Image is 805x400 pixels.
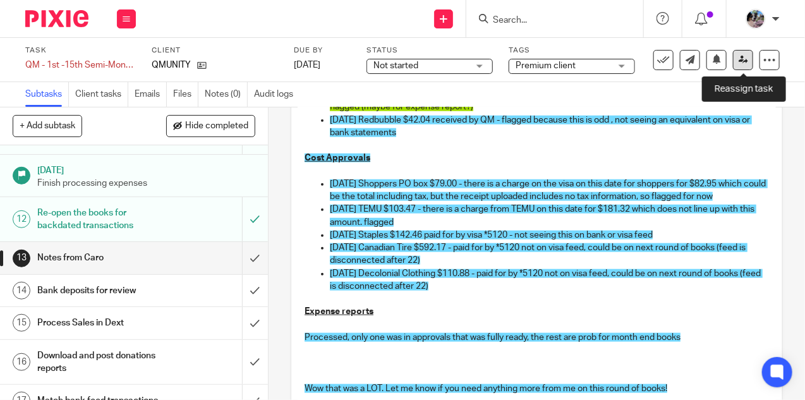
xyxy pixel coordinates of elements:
span: Cost Approvals [305,154,370,162]
span: Hide completed [185,121,248,131]
label: Task [25,45,136,56]
a: Audit logs [254,82,300,107]
div: 15 [13,314,30,332]
a: Client tasks [75,82,128,107]
span: Wow that was a LOT. Let me know if you need anything more from me on this round of books! [305,384,667,393]
h1: Process Sales in Dext [37,313,166,332]
h1: Re-open the books for backdated transactions [37,203,166,236]
img: Screen%20Shot%202020-06-25%20at%209.49.30%20AM.png [746,9,766,29]
span: [DATE] [294,61,320,70]
a: Subtasks [25,82,69,107]
button: + Add subtask [13,115,82,136]
img: Pixie [25,10,88,27]
span: [DATE] Canadian Tire $592.17 - paid for by *5120 not on visa feed, could be on next round of book... [330,243,747,265]
input: Search [492,15,605,27]
a: Files [173,82,198,107]
button: Hide completed [166,115,255,136]
label: Due by [294,45,351,56]
h1: [DATE] [37,161,255,177]
span: Not started [373,61,418,70]
a: Notes (0) [205,82,248,107]
span: Premium client [516,61,576,70]
a: Emails [135,82,167,107]
div: 14 [13,282,30,300]
span: [DATE] Shoppers PO box $79.00 - there is a charge on the visa on this date for shoppers for $82.9... [330,179,768,201]
h1: Bank deposits for review [37,281,166,300]
label: Status [366,45,493,56]
u: Expense reports [305,307,373,316]
div: 16 [13,353,30,371]
div: 12 [13,210,30,228]
span: [DATE] Decolonial Clothing $110.88 - paid for by *5120 not on visa feed, could be on next round o... [330,269,763,291]
h1: Notes from Caro [37,248,166,267]
span: [DATE] TEMU $103.47 - there is a charge from TEMU on this date for $181.32 which does not line up... [330,205,756,226]
span: Processed, only one was in approvals that was fully ready, the rest are prob for month end books [305,333,681,342]
div: QM - 1st -15th Semi-Monthly Bookkeeping - September [25,59,136,71]
span: [DATE] Redbubble $42.04 received by QM - flagged because this is odd , not seeing an equivalent o... [330,116,752,137]
p: Finish processing expenses [37,177,255,190]
label: Tags [509,45,635,56]
p: QMUNITY [152,59,191,71]
h1: Download and post donations reports [37,346,166,379]
label: Client [152,45,278,56]
span: [DATE] Staples $142.46 paid for by visa *5120 - not seeing this on bank or visa feed [330,231,653,239]
div: 13 [13,250,30,267]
